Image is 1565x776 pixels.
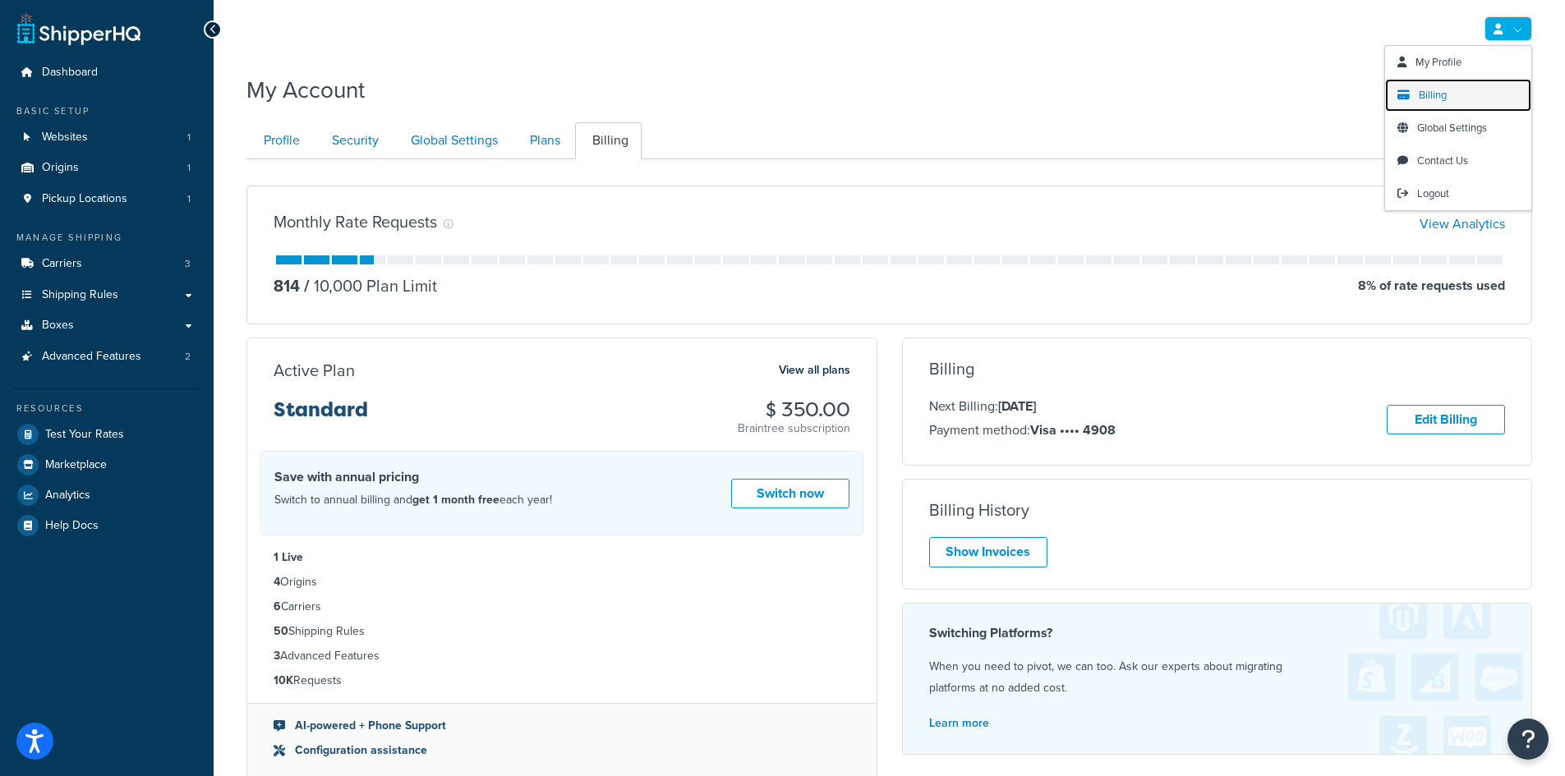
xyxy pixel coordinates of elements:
li: Origins [12,153,201,183]
span: 3 [185,257,191,271]
div: Manage Shipping [12,231,201,245]
a: Switch now [731,479,849,509]
a: Billing [1385,79,1531,112]
a: Plans [513,122,573,159]
a: Edit Billing [1387,405,1505,435]
strong: 3 [274,647,280,664]
a: Test Your Rates [12,420,201,449]
a: Security [315,122,392,159]
p: Payment method: [929,420,1116,441]
span: Origins [42,161,79,175]
li: Carriers [12,249,201,279]
p: Next Billing: [929,396,1116,417]
p: 8 % of rate requests used [1358,274,1505,297]
p: 814 [274,274,300,297]
p: 10,000 Plan Limit [300,274,437,297]
span: Advanced Features [42,350,141,364]
span: Dashboard [42,66,98,80]
li: Shipping Rules [274,622,850,641]
a: Boxes [12,310,201,341]
h1: My Account [246,74,365,106]
li: Advanced Features [274,647,850,665]
a: Global Settings [394,122,511,159]
li: Websites [12,122,201,153]
strong: 10K [274,672,293,689]
span: 2 [185,350,191,364]
li: Requests [274,672,850,690]
span: Help Docs [45,519,99,533]
a: Advanced Features 2 [12,342,201,372]
a: Show Invoices [929,537,1047,567]
span: Carriers [42,257,82,271]
span: 1 [187,192,191,206]
span: Marketplace [45,458,107,472]
strong: Visa •••• 4908 [1030,420,1116,439]
li: Marketplace [12,450,201,480]
strong: [DATE] [998,397,1036,416]
p: When you need to pivot, we can too. Ask our experts about migrating platforms at no added cost. [929,656,1506,699]
strong: 6 [274,598,281,615]
h4: Save with annual pricing [274,467,552,487]
span: Contact Us [1417,153,1468,168]
a: Global Settings [1385,112,1531,145]
span: My Profile [1415,54,1461,70]
span: Global Settings [1417,120,1487,135]
a: View all plans [779,360,850,381]
a: Learn more [929,714,989,732]
h3: $ 350.00 [738,399,850,420]
strong: 4 [274,573,280,590]
button: Open Resource Center [1507,719,1549,760]
h3: Standard [274,399,368,434]
span: Boxes [42,319,74,333]
li: Advanced Features [12,342,201,372]
a: View Analytics [1420,214,1505,233]
span: Logout [1417,186,1449,201]
a: My Profile [1385,46,1531,79]
a: Logout [1385,177,1531,210]
div: Resources [12,402,201,416]
li: Configuration assistance [274,742,850,760]
span: 1 [187,131,191,145]
span: Analytics [45,489,90,503]
li: AI-powered + Phone Support [274,717,850,735]
span: Pickup Locations [42,192,127,206]
a: Dashboard [12,57,201,88]
a: Billing [575,122,642,159]
span: Test Your Rates [45,428,124,442]
p: Braintree subscription [738,420,850,437]
li: Carriers [274,598,850,616]
a: Profile [246,122,313,159]
a: Origins 1 [12,153,201,183]
span: Websites [42,131,88,145]
span: / [304,273,310,298]
a: Contact Us [1385,145,1531,177]
h3: Billing History [929,501,1029,519]
a: Analytics [12,480,201,510]
a: Shipping Rules [12,280,201,310]
strong: 50 [274,622,288,640]
li: Pickup Locations [12,184,201,214]
a: ShipperHQ Home [17,12,140,45]
a: Pickup Locations 1 [12,184,201,214]
span: Billing [1419,87,1447,103]
h3: Active Plan [274,361,355,379]
li: Origins [274,573,850,591]
h4: Switching Platforms? [929,623,1506,643]
div: Basic Setup [12,104,201,118]
a: Carriers 3 [12,249,201,279]
strong: 1 Live [274,549,303,566]
a: Help Docs [12,511,201,540]
p: Switch to annual billing and each year! [274,489,552,511]
a: Websites 1 [12,122,201,153]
